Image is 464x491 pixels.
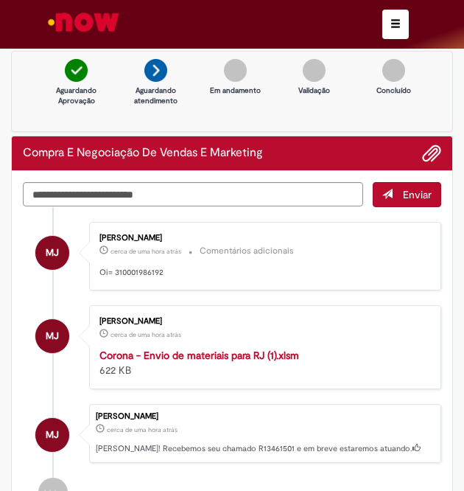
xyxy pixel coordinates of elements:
[373,182,441,207] button: Enviar
[46,235,59,271] span: MJ
[65,59,88,82] img: check-circle-green.png
[200,245,294,257] small: Comentários adicionais
[47,86,106,107] p: Aguardando Aprovação
[110,330,181,339] span: cerca de uma hora atrás
[23,147,263,160] h2: Compra E Negociação De Vendas E Marketing Histórico de tíquete
[96,443,433,455] p: [PERSON_NAME]! Recebemos seu chamado R13461501 e em breve estaremos atuando.
[285,86,344,96] p: Validação
[35,319,69,353] div: Maria Luiza Ribeiro Jose
[99,317,426,326] div: [PERSON_NAME]
[110,247,181,256] span: cerca de uma hora atrás
[46,318,59,354] span: MJ
[403,188,432,201] span: Enviar
[364,86,423,96] p: Concluído
[96,412,433,421] div: [PERSON_NAME]
[126,86,185,107] p: Aguardando atendimento
[422,144,441,163] button: Adicionar anexos
[99,267,426,279] p: Oi= 310001986192
[46,7,122,37] img: ServiceNow
[205,86,264,96] p: Em andamento
[224,59,247,82] img: img-circle-grey.png
[107,425,177,434] time: 29/08/2025 10:32:01
[23,182,363,206] textarea: Digite sua mensagem aqui...
[144,59,167,82] img: arrow-next.png
[35,236,69,270] div: Maria Luiza Ribeiro Jose
[99,349,299,362] a: Corona - Envio de materiais para RJ (1).xlsm
[23,404,441,463] li: Maria Luiza Ribeiro Jose
[382,59,405,82] img: img-circle-grey.png
[35,418,69,452] div: Maria Luiza Ribeiro Jose
[99,234,426,243] div: [PERSON_NAME]
[46,417,59,453] span: MJ
[110,247,181,256] time: 29/08/2025 10:32:37
[107,425,177,434] span: cerca de uma hora atrás
[99,348,426,377] div: 622 KB
[303,59,326,82] img: img-circle-grey.png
